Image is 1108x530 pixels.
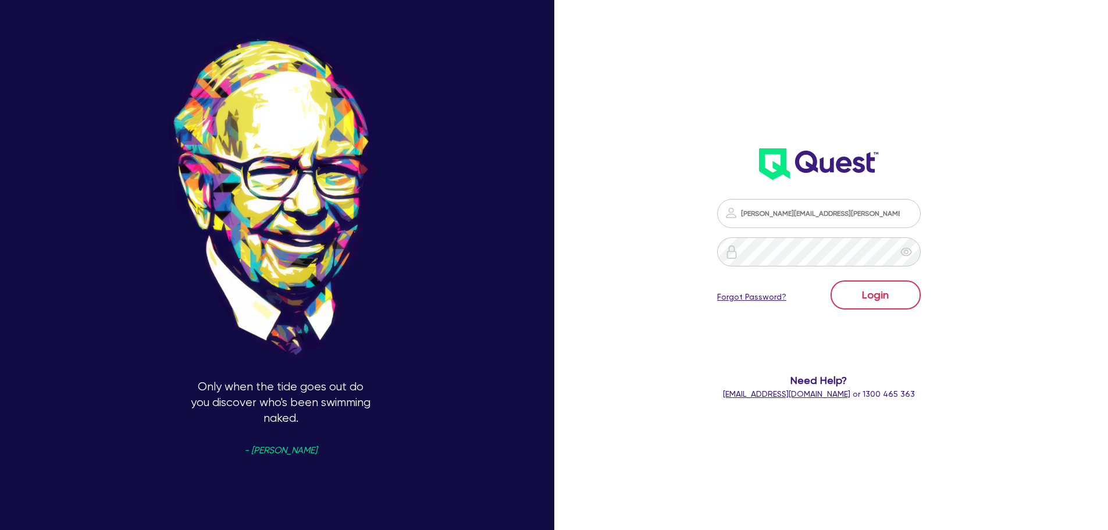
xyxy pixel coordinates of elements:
[723,389,915,399] span: or 1300 465 363
[900,246,912,258] span: eye
[717,291,786,303] a: Forgot Password?
[671,372,968,388] span: Need Help?
[725,245,739,259] img: icon-password
[759,148,878,180] img: wH2k97JdezQIQAAAABJRU5ErkJggg==
[244,446,317,455] span: - [PERSON_NAME]
[831,280,921,310] button: Login
[717,199,921,228] input: Email address
[723,389,850,399] a: [EMAIL_ADDRESS][DOMAIN_NAME]
[724,206,738,220] img: icon-password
